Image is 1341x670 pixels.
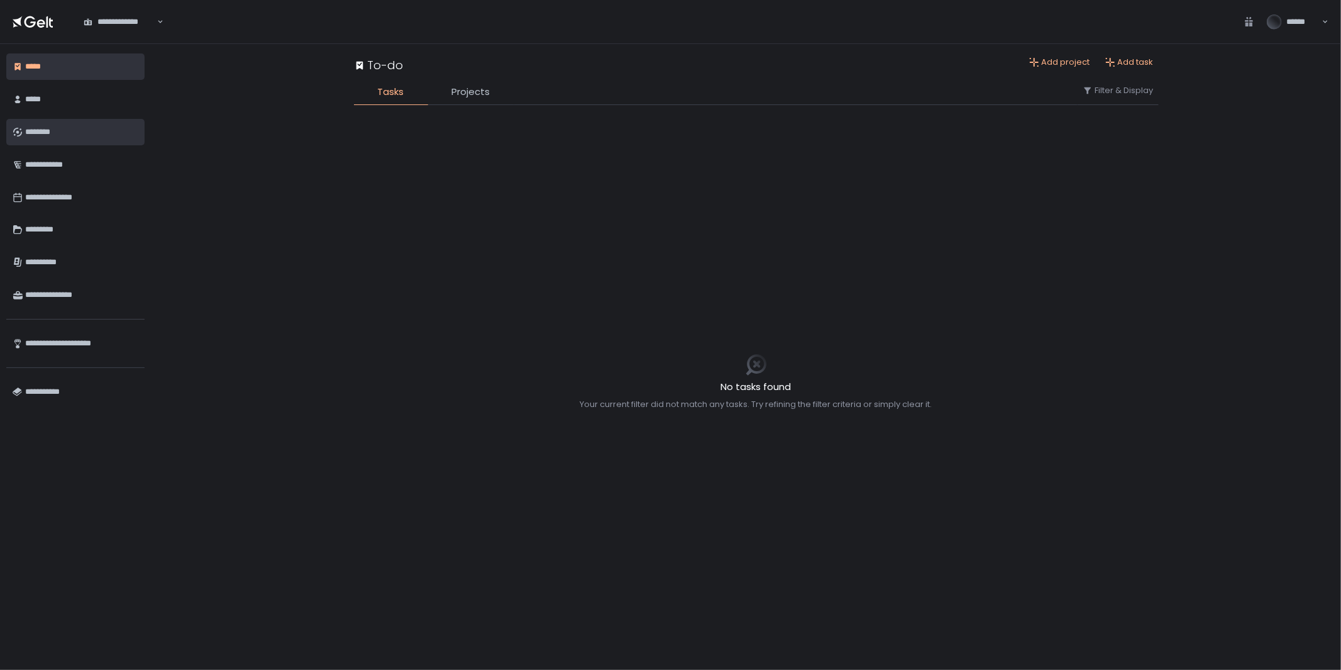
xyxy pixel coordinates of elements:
button: Filter & Display [1083,85,1154,96]
div: Your current filter did not match any tasks. Try refining the filter criteria or simply clear it. [580,399,932,410]
button: Add project [1029,57,1090,68]
input: Search for option [155,16,156,28]
span: Tasks [378,85,404,99]
div: Search for option [75,8,163,35]
span: Projects [452,85,490,99]
h2: No tasks found [580,380,932,394]
div: To-do [354,57,404,74]
button: Add task [1105,57,1154,68]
